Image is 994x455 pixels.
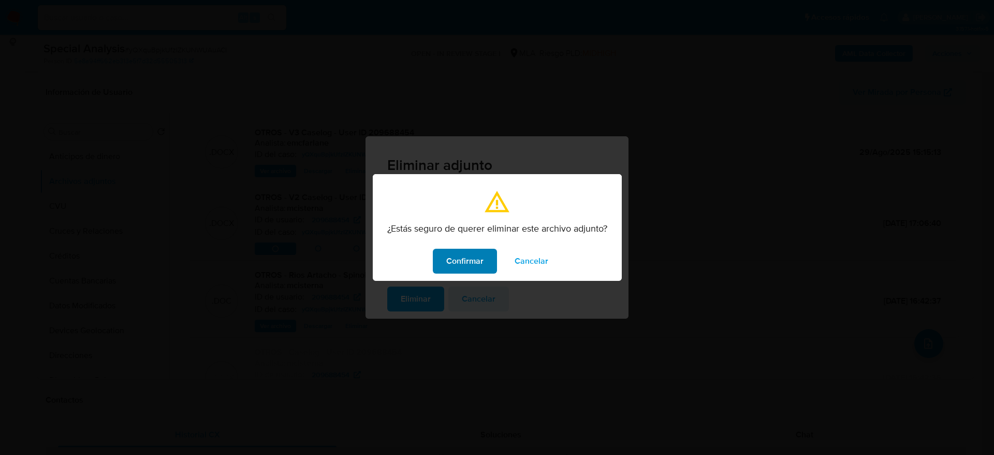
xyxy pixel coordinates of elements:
button: modal_confirmation.confirm [433,249,497,274]
span: Cancelar [515,250,548,273]
span: Confirmar [446,250,484,273]
button: modal_confirmation.cancel [501,249,562,274]
div: modal_confirmation.title [373,174,622,281]
p: ¿Estás seguro de querer eliminar este archivo adjunto? [387,223,607,234]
